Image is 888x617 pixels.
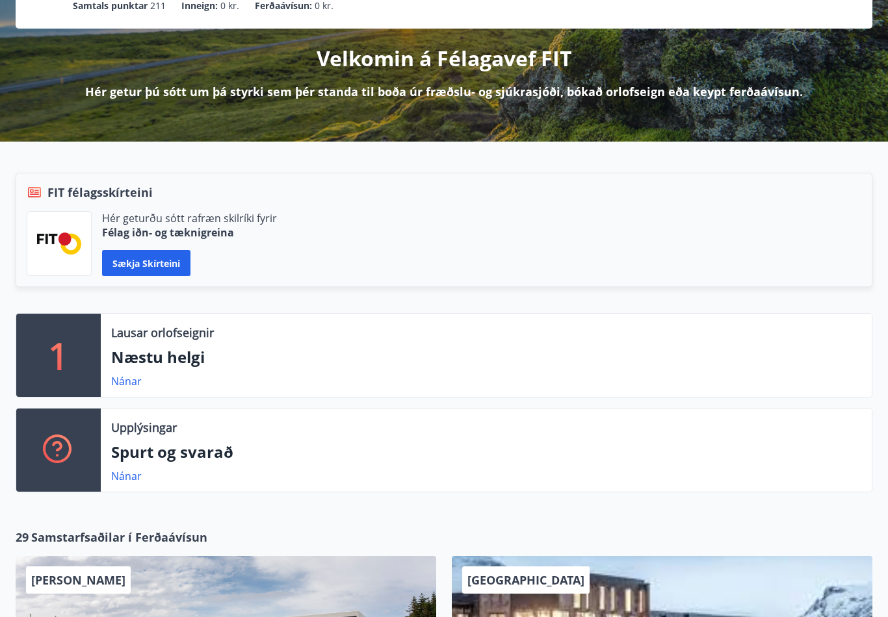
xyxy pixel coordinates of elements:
[102,251,190,277] button: Sækja skírteini
[111,442,861,464] p: Spurt og svarað
[31,573,125,588] span: [PERSON_NAME]
[111,347,861,369] p: Næstu helgi
[31,529,207,546] span: Samstarfsaðilar í Ferðaávísun
[102,226,277,240] p: Félag iðn- og tæknigreina
[102,212,277,226] p: Hér geturðu sótt rafræn skilríki fyrir
[16,529,29,546] span: 29
[48,331,69,381] p: 1
[467,573,584,588] span: [GEOGRAPHIC_DATA]
[85,84,803,101] p: Hér getur þú sótt um þá styrki sem þér standa til boða úr fræðslu- og sjúkrasjóði, bókað orlofsei...
[111,375,142,389] a: Nánar
[111,420,177,436] p: Upplýsingar
[47,184,153,201] span: FIT félagsskírteini
[317,45,572,73] p: Velkomin á Félagavef FIT
[111,325,214,342] p: Lausar orlofseignir
[37,233,81,255] img: FPQVkF9lTnNbbaRSFyT17YYeljoOGk5m51IhT0bO.png
[111,470,142,484] a: Nánar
